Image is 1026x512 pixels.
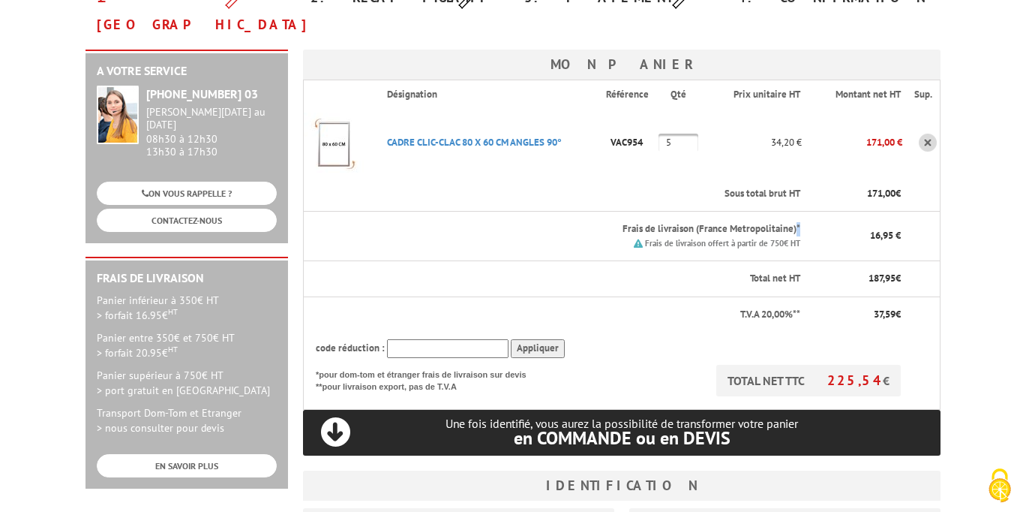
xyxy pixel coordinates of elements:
[716,365,901,396] p: TOTAL NET TTC €
[187,89,229,98] div: Mots-clés
[303,471,940,501] h3: Identification
[658,80,706,109] th: Qté
[867,187,895,200] span: 171,00
[375,80,606,109] th: Désignation
[77,89,115,98] div: Domaine
[387,222,799,236] p: Frais de livraison (France Metropolitaine)*
[316,308,800,322] p: T.V.A 20,00%**
[61,87,73,99] img: tab_domain_overview_orange.svg
[981,467,1018,504] img: Cookies (fenêtre modale)
[97,65,277,78] h2: A votre service
[97,309,178,322] span: > forfait 16.95€
[645,238,800,248] small: Frais de livraison offert à partir de 750€ HT
[316,272,800,286] p: Total net HT
[170,87,182,99] img: tab_keywords_by_traffic_grey.svg
[97,86,139,144] img: widget-service.jpg
[97,421,224,435] span: > nous consulter pour devis
[718,88,799,102] p: Prix unitaire HT
[146,106,277,131] div: [PERSON_NAME][DATE] au [DATE]
[97,368,277,398] p: Panier supérieur à 750€ HT
[97,293,277,323] p: Panier inférieur à 350€ HT
[303,417,940,447] p: Une fois identifié, vous aurez la possibilité de transformer votre panier
[606,88,657,102] p: Référence
[304,113,364,173] img: CADRE CLIC-CLAC 80 X 60 CM ANGLES 90°
[97,454,277,477] a: EN SAVOIR PLUS
[874,308,895,321] span: 37,59
[387,136,562,149] a: CADRE CLIC-CLAC 80 X 60 CM ANGLES 90°
[97,405,277,435] p: Transport Dom-Tom et Etranger
[802,129,902,155] p: 171,00 €
[814,88,901,102] p: Montant net HT
[146,86,258,101] strong: [PHONE_NUMBER] 03
[827,372,883,389] span: 225,54
[24,24,36,36] img: logo_orange.svg
[973,461,1026,512] button: Cookies (fenêtre modale)
[24,39,36,51] img: website_grey.svg
[316,342,385,354] span: code réduction :
[814,272,901,286] p: €
[606,129,658,155] p: VAC954
[514,426,730,450] span: en COMMANDE ou en DEVIS
[97,182,277,205] a: ON VOUS RAPPELLE ?
[97,330,277,360] p: Panier entre 350€ et 750€ HT
[634,239,643,248] img: picto.png
[146,106,277,158] div: 08h30 à 12h30 13h30 à 17h30
[511,339,565,358] input: Appliquer
[97,272,277,285] h2: Frais de Livraison
[168,306,178,317] sup: HT
[902,80,940,109] th: Sup.
[39,39,169,51] div: Domaine: [DOMAIN_NAME]
[868,272,895,285] span: 187,95
[706,129,801,155] p: 34,20 €
[97,209,277,232] a: CONTACTEZ-NOUS
[168,344,178,354] sup: HT
[303,50,940,80] h3: Mon panier
[316,365,541,393] p: *pour dom-tom et étranger frais de livraison sur devis **pour livraison export, pas de T.V.A
[375,176,801,212] th: Sous total brut HT
[814,187,901,201] p: €
[870,229,901,242] span: 16,95 €
[97,346,178,360] span: > forfait 20.95€
[42,24,73,36] div: v 4.0.25
[97,384,270,397] span: > port gratuit en [GEOGRAPHIC_DATA]
[814,308,901,322] p: €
